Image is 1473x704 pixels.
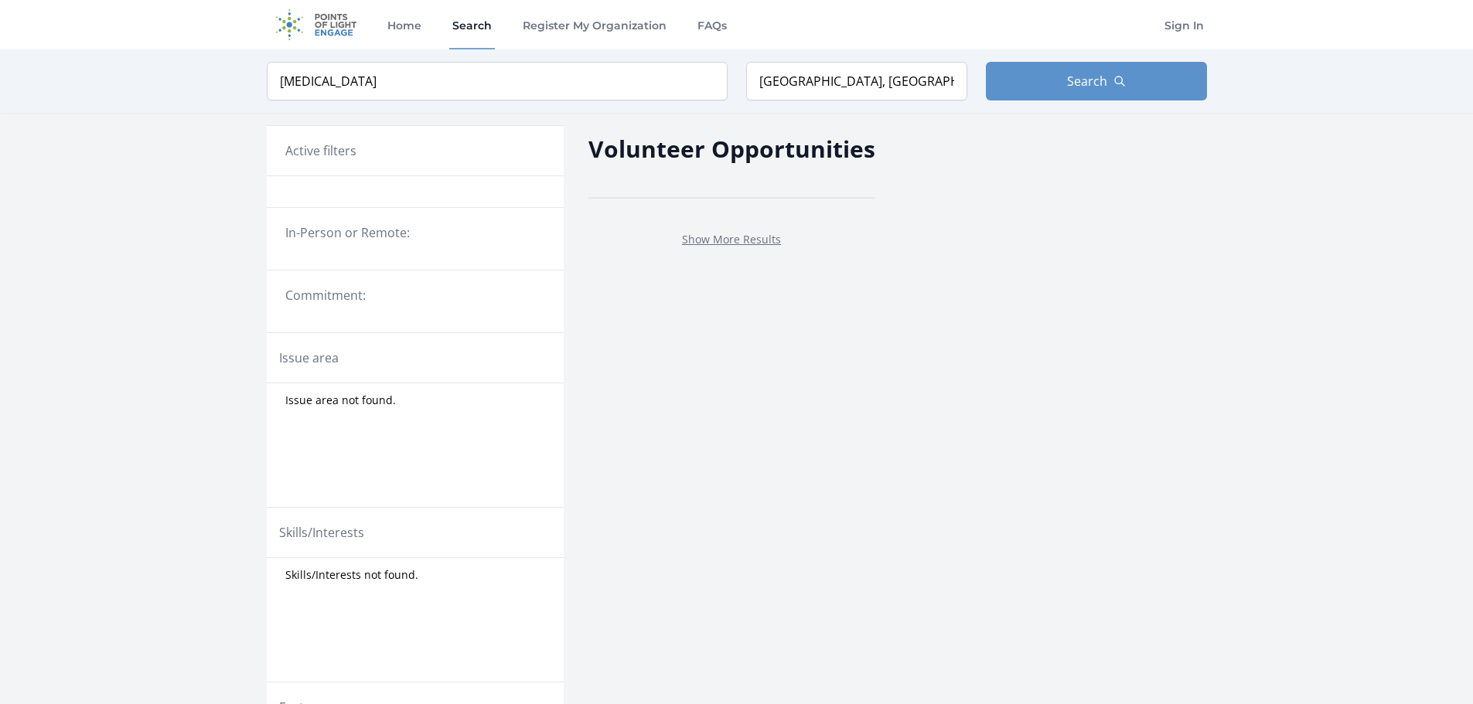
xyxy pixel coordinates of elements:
legend: Issue area [279,349,339,367]
h2: Volunteer Opportunities [588,131,875,166]
legend: Commitment: [285,286,545,304]
span: Issue area not found. [285,393,396,408]
legend: In-Person or Remote: [285,223,545,242]
span: Search [1067,72,1107,90]
h3: Active filters [285,141,356,160]
a: Show More Results [682,232,781,247]
span: Skills/Interests not found. [285,567,418,583]
input: Location [746,62,967,100]
button: Search [986,62,1207,100]
input: Keyword [267,62,728,100]
legend: Skills/Interests [279,523,364,542]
